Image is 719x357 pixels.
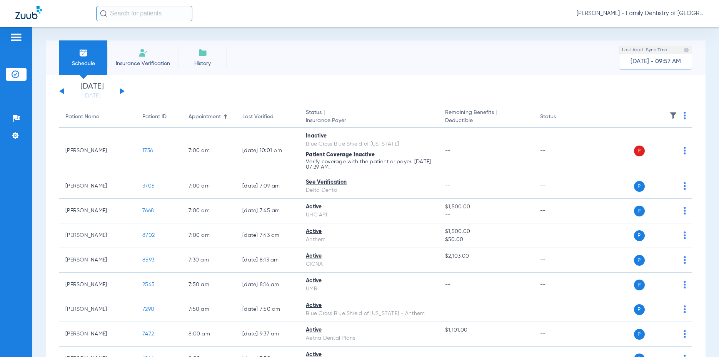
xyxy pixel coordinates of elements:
[189,113,230,121] div: Appointment
[631,58,681,65] span: [DATE] - 09:57 AM
[236,174,300,199] td: [DATE] 7:09 AM
[306,285,433,293] div: UMR
[534,273,586,297] td: --
[182,174,236,199] td: 7:00 AM
[445,183,451,189] span: --
[634,329,645,340] span: P
[65,113,130,121] div: Patient Name
[684,147,686,154] img: group-dot-blue.svg
[79,48,88,57] img: Schedule
[59,128,136,174] td: [PERSON_NAME]
[684,231,686,239] img: group-dot-blue.svg
[69,92,115,100] a: [DATE]
[198,48,207,57] img: History
[65,60,102,67] span: Schedule
[306,159,433,170] p: Verify coverage with the patient or payer. [DATE] 07:39 AM.
[236,248,300,273] td: [DATE] 8:13 AM
[236,128,300,174] td: [DATE] 10:01 PM
[10,33,22,42] img: hamburger-icon
[306,228,433,236] div: Active
[306,132,433,140] div: Inactive
[182,128,236,174] td: 7:00 AM
[182,199,236,223] td: 7:00 AM
[445,148,451,153] span: --
[306,178,433,186] div: See Verification
[534,106,586,128] th: Status
[534,128,586,174] td: --
[445,228,528,236] span: $1,500.00
[59,297,136,322] td: [PERSON_NAME]
[189,113,221,121] div: Appointment
[236,199,300,223] td: [DATE] 7:45 AM
[59,199,136,223] td: [PERSON_NAME]
[684,182,686,190] img: group-dot-blue.svg
[445,117,528,125] span: Deductible
[306,252,433,260] div: Active
[684,47,689,53] img: last sync help info
[100,10,107,17] img: Search Icon
[534,322,586,347] td: --
[306,236,433,244] div: Anthem
[182,248,236,273] td: 7:30 AM
[684,256,686,264] img: group-dot-blue.svg
[534,199,586,223] td: --
[306,326,433,334] div: Active
[113,60,173,67] span: Insurance Verification
[445,307,451,312] span: --
[622,46,668,54] span: Last Appt. Sync Time:
[236,322,300,347] td: [DATE] 9:37 AM
[534,297,586,322] td: --
[142,113,167,121] div: Patient ID
[684,112,686,119] img: group-dot-blue.svg
[15,6,42,19] img: Zuub Logo
[634,255,645,266] span: P
[142,233,155,238] span: 8702
[306,334,433,342] div: Aetna Dental Plans
[306,186,433,194] div: Delta Dental
[445,282,451,287] span: --
[59,174,136,199] td: [PERSON_NAME]
[681,320,719,357] iframe: Chat Widget
[184,60,221,67] span: History
[534,248,586,273] td: --
[142,148,153,153] span: 1736
[634,146,645,156] span: P
[182,297,236,322] td: 7:50 AM
[236,223,300,248] td: [DATE] 7:43 AM
[59,273,136,297] td: [PERSON_NAME]
[142,282,155,287] span: 2545
[96,6,192,21] input: Search for patients
[445,211,528,219] span: --
[445,252,528,260] span: $2,103.00
[577,10,704,17] span: [PERSON_NAME] - Family Dentistry of [GEOGRAPHIC_DATA]
[142,183,155,189] span: 3705
[138,48,148,57] img: Manual Insurance Verification
[59,322,136,347] td: [PERSON_NAME]
[445,326,528,334] span: $1,101.00
[142,113,176,121] div: Patient ID
[445,203,528,211] span: $1,500.00
[534,174,586,199] td: --
[182,322,236,347] td: 8:00 AM
[445,260,528,268] span: --
[306,302,433,310] div: Active
[306,310,433,318] div: Blue Cross Blue Shield of [US_STATE] - Anthem
[182,273,236,297] td: 7:50 AM
[69,83,115,100] li: [DATE]
[65,113,99,121] div: Patient Name
[445,236,528,244] span: $50.00
[59,248,136,273] td: [PERSON_NAME]
[306,277,433,285] div: Active
[306,117,433,125] span: Insurance Payer
[142,208,154,213] span: 7668
[634,181,645,192] span: P
[439,106,534,128] th: Remaining Benefits |
[242,113,274,121] div: Last Verified
[236,273,300,297] td: [DATE] 8:14 AM
[684,281,686,288] img: group-dot-blue.svg
[634,230,645,241] span: P
[242,113,294,121] div: Last Verified
[306,152,375,158] span: Patient Coverage Inactive
[306,260,433,268] div: CIGNA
